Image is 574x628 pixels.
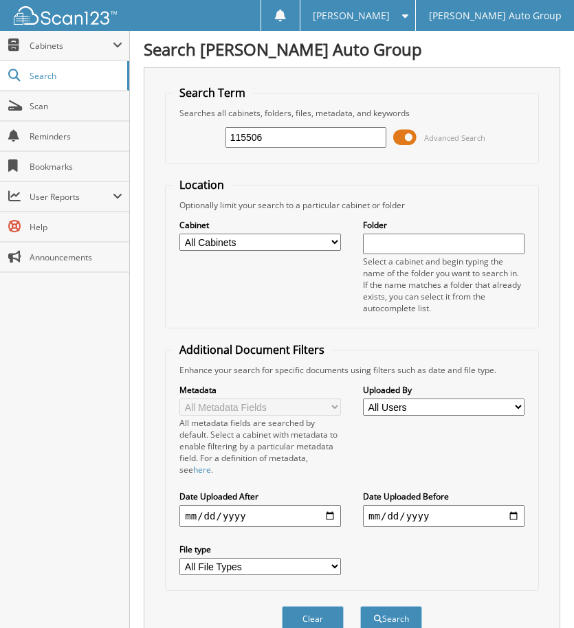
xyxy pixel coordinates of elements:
[30,191,113,203] span: User Reports
[173,364,531,376] div: Enhance your search for specific documents using filters such as date and file type.
[363,256,525,314] div: Select a cabinet and begin typing the name of the folder you want to search in. If the name match...
[144,38,560,60] h1: Search [PERSON_NAME] Auto Group
[173,177,231,192] legend: Location
[429,12,562,20] span: [PERSON_NAME] Auto Group
[173,85,252,100] legend: Search Term
[193,464,211,475] a: here
[30,251,122,263] span: Announcements
[363,219,525,231] label: Folder
[363,384,525,396] label: Uploaded By
[179,505,341,527] input: start
[363,505,525,527] input: end
[313,12,390,20] span: [PERSON_NAME]
[424,133,485,143] span: Advanced Search
[30,131,122,142] span: Reminders
[179,417,341,475] div: All metadata fields are searched by default. Select a cabinet with metadata to enable filtering b...
[173,342,331,357] legend: Additional Document Filters
[179,491,341,502] label: Date Uploaded After
[173,107,531,119] div: Searches all cabinets, folders, files, metadata, and keywords
[173,199,531,211] div: Optionally limit your search to a particular cabinet or folder
[30,100,122,112] span: Scan
[30,161,122,172] span: Bookmarks
[30,70,120,82] span: Search
[30,221,122,233] span: Help
[179,219,341,231] label: Cabinet
[505,562,574,628] iframe: Chat Widget
[30,40,113,52] span: Cabinets
[179,543,341,555] label: File type
[14,6,117,25] img: scan123-logo-white.svg
[363,491,525,502] label: Date Uploaded Before
[179,384,341,396] label: Metadata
